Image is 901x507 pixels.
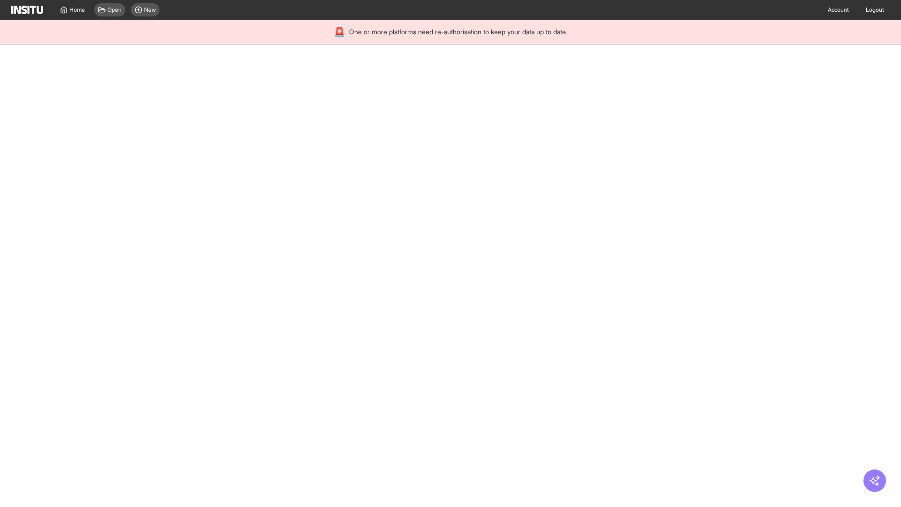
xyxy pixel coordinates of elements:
[69,6,85,14] span: Home
[349,27,567,37] span: One or more platforms need re-authorisation to keep your data up to date.
[144,6,156,14] span: New
[11,6,43,14] img: Logo
[334,25,345,38] div: 🚨
[107,6,122,14] span: Open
